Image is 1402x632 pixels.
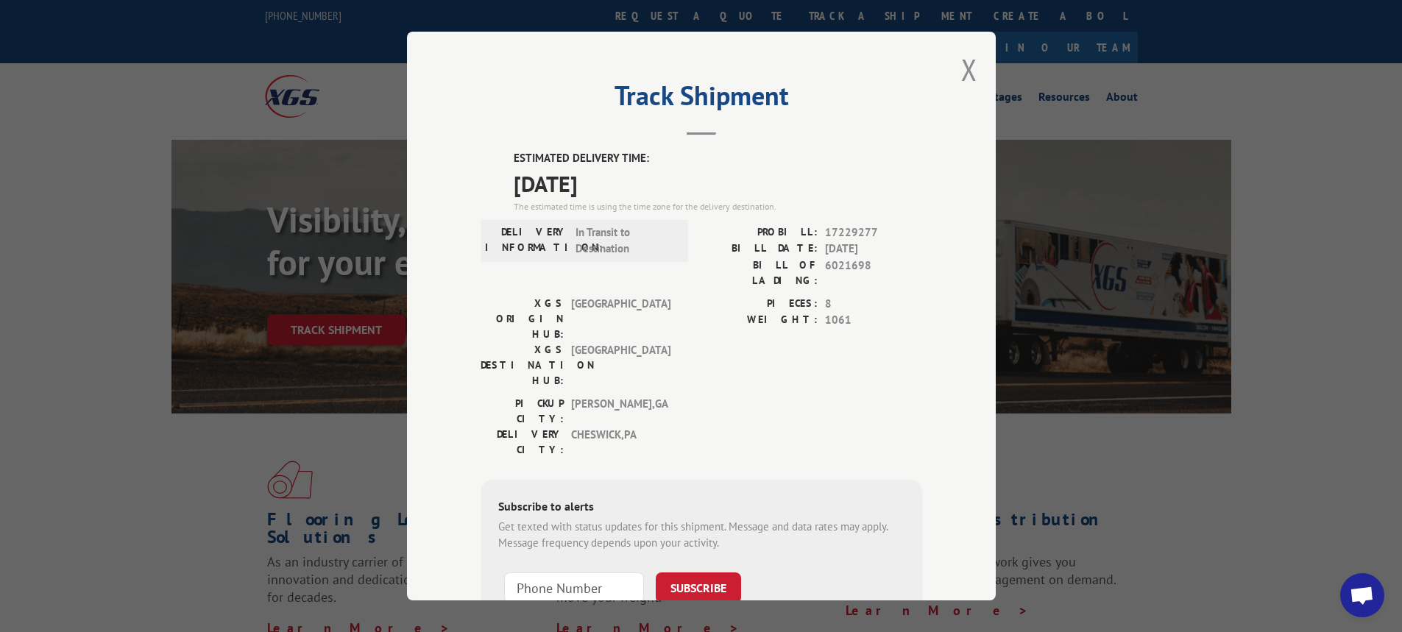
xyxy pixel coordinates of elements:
span: 8 [825,296,922,313]
label: PICKUP CITY: [481,396,564,427]
label: XGS ORIGIN HUB: [481,296,564,342]
span: In Transit to Destination [576,224,675,258]
span: [DATE] [514,167,922,200]
h2: Track Shipment [481,85,922,113]
div: Get texted with status updates for this shipment. Message and data rates may apply. Message frequ... [498,519,904,552]
label: BILL DATE: [701,241,818,258]
span: [GEOGRAPHIC_DATA] [571,296,670,342]
div: The estimated time is using the time zone for the delivery destination. [514,200,922,213]
label: DELIVERY INFORMATION: [485,224,568,258]
span: CHESWICK , PA [571,427,670,458]
span: 6021698 [825,258,922,288]
label: WEIGHT: [701,312,818,329]
label: BILL OF LADING: [701,258,818,288]
span: [GEOGRAPHIC_DATA] [571,342,670,388]
span: 1061 [825,312,922,329]
button: Close modal [961,50,977,89]
label: XGS DESTINATION HUB: [481,342,564,388]
input: Phone Number [504,572,644,603]
label: DELIVERY CITY: [481,427,564,458]
label: ESTIMATED DELIVERY TIME: [514,150,922,167]
span: [DATE] [825,241,922,258]
div: Open chat [1340,573,1384,617]
label: PROBILL: [701,224,818,241]
label: PIECES: [701,296,818,313]
span: 17229277 [825,224,922,241]
span: [PERSON_NAME] , GA [571,396,670,427]
div: Subscribe to alerts [498,497,904,519]
button: SUBSCRIBE [656,572,741,603]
